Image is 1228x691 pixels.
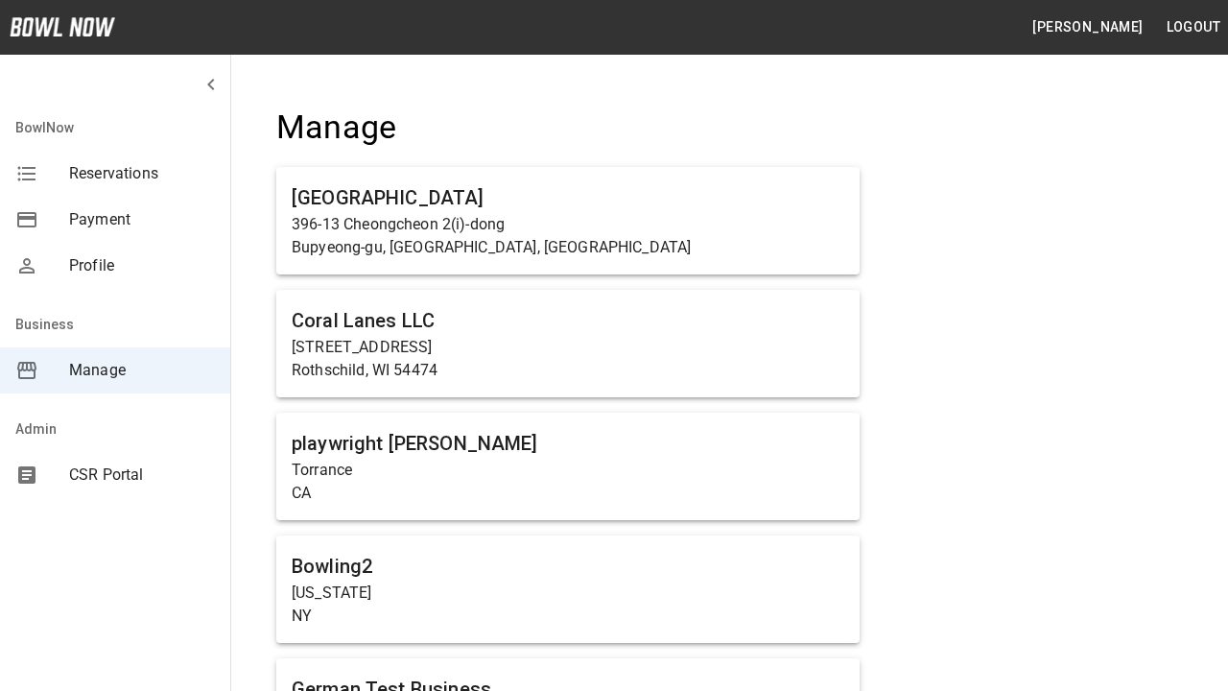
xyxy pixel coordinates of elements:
p: [STREET_ADDRESS] [292,336,844,359]
p: 396-13 Cheongcheon 2(i)-dong [292,213,844,236]
p: Torrance [292,459,844,482]
h6: playwright [PERSON_NAME] [292,428,844,459]
span: Reservations [69,162,215,185]
h4: Manage [276,107,860,148]
span: Profile [69,254,215,277]
h6: [GEOGRAPHIC_DATA] [292,182,844,213]
p: NY [292,605,844,628]
h6: Bowling2 [292,551,844,582]
span: CSR Portal [69,464,215,487]
span: Payment [69,208,215,231]
h6: Coral Lanes LLC [292,305,844,336]
button: Logout [1159,10,1228,45]
img: logo [10,17,115,36]
button: [PERSON_NAME] [1025,10,1150,45]
p: [US_STATE] [292,582,844,605]
span: Manage [69,359,215,382]
p: Rothschild, WI 54474 [292,359,844,382]
p: CA [292,482,844,505]
p: Bupyeong-gu, [GEOGRAPHIC_DATA], [GEOGRAPHIC_DATA] [292,236,844,259]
